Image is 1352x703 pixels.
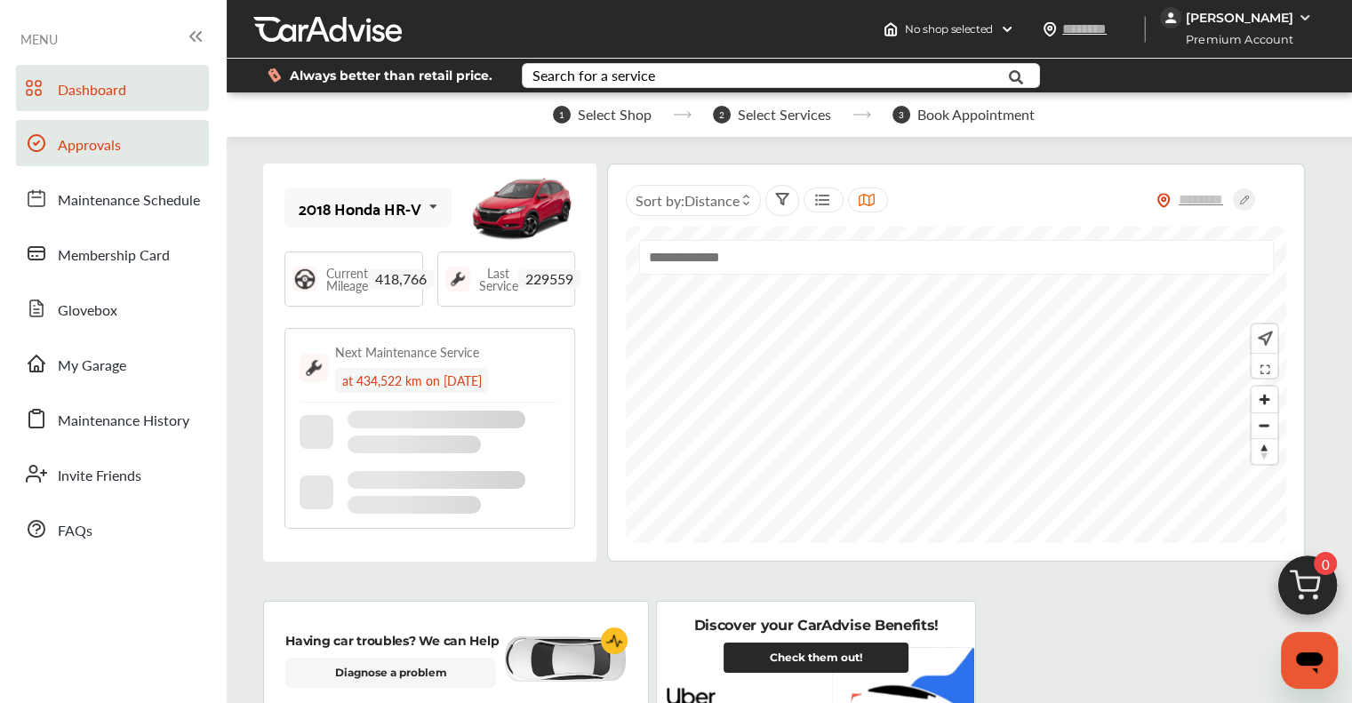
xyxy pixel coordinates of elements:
[20,32,58,46] span: MENU
[479,267,518,292] span: Last Service
[299,199,421,217] div: 2018 Honda HR-V
[326,267,368,292] span: Current Mileage
[1156,193,1171,208] img: location_vector_orange.38f05af8.svg
[1265,547,1350,633] img: cart_icon.3d0951e8.svg
[335,368,489,393] div: at 434,522 km on [DATE]
[58,355,126,378] span: My Garage
[290,69,492,82] span: Always better than retail price.
[1254,329,1273,348] img: recenter.ce011a49.svg
[58,244,170,268] span: Membership Card
[532,68,655,83] div: Search for a service
[16,175,209,221] a: Maintenance Schedule
[16,285,209,332] a: Glovebox
[553,106,571,124] span: 1
[1144,16,1146,43] img: header-divider.bc55588e.svg
[300,354,328,382] img: maintenance_logo
[518,269,580,289] span: 229559
[884,22,898,36] img: header-home-logo.8d720a4f.svg
[905,22,993,36] span: No shop selected
[502,635,627,683] img: diagnose-vehicle.c84bcb0a.svg
[1252,439,1277,464] span: Reset bearing to north
[1186,10,1293,26] div: [PERSON_NAME]
[292,267,317,292] img: steering_logo
[300,402,560,403] img: border-line.da1032d4.svg
[724,643,908,673] a: Check them out!
[1000,22,1014,36] img: header-down-arrow.9dd2ce7d.svg
[1252,438,1277,464] button: Reset bearing to north
[636,190,740,211] span: Sort by :
[58,410,189,433] span: Maintenance History
[16,65,209,111] a: Dashboard
[1281,632,1338,689] iframe: Button to launch messaging window
[58,300,117,323] span: Glovebox
[268,68,281,83] img: dollor_label_vector.a70140d1.svg
[445,267,470,292] img: maintenance_logo
[285,631,499,651] p: Having car troubles? We can Help
[1298,11,1312,25] img: WGsFRI8htEPBVLJbROoPRyZpYNWhNONpIPPETTm6eUC0GeLEiAAAAAElFTkSuQmCC
[673,111,692,118] img: stepper-arrow.e24c07c6.svg
[693,616,938,635] p: Discover your CarAdvise Benefits!
[852,111,871,118] img: stepper-arrow.e24c07c6.svg
[285,658,496,688] a: Diagnose a problem
[1252,387,1277,412] button: Zoom in
[684,190,740,211] span: Distance
[1162,30,1307,49] span: Premium Account
[468,168,575,248] img: mobile_12279_st0640_046.jpg
[368,269,434,289] span: 418,766
[713,106,731,124] span: 2
[16,230,209,276] a: Membership Card
[58,465,141,488] span: Invite Friends
[738,107,831,123] span: Select Services
[1043,22,1057,36] img: location_vector.a44bc228.svg
[601,627,628,654] img: cardiogram-logo.18e20815.svg
[16,120,209,166] a: Approvals
[917,107,1035,123] span: Book Appointment
[58,134,121,157] span: Approvals
[892,106,910,124] span: 3
[16,506,209,552] a: FAQs
[58,79,126,102] span: Dashboard
[58,189,200,212] span: Maintenance Schedule
[58,520,92,543] span: FAQs
[335,343,479,361] div: Next Maintenance Service
[1160,7,1181,28] img: jVpblrzwTbfkPYzPPzSLxeg0AAAAASUVORK5CYII=
[16,395,209,442] a: Maintenance History
[1252,412,1277,438] button: Zoom out
[578,107,652,123] span: Select Shop
[16,340,209,387] a: My Garage
[1314,552,1337,575] span: 0
[16,451,209,497] a: Invite Friends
